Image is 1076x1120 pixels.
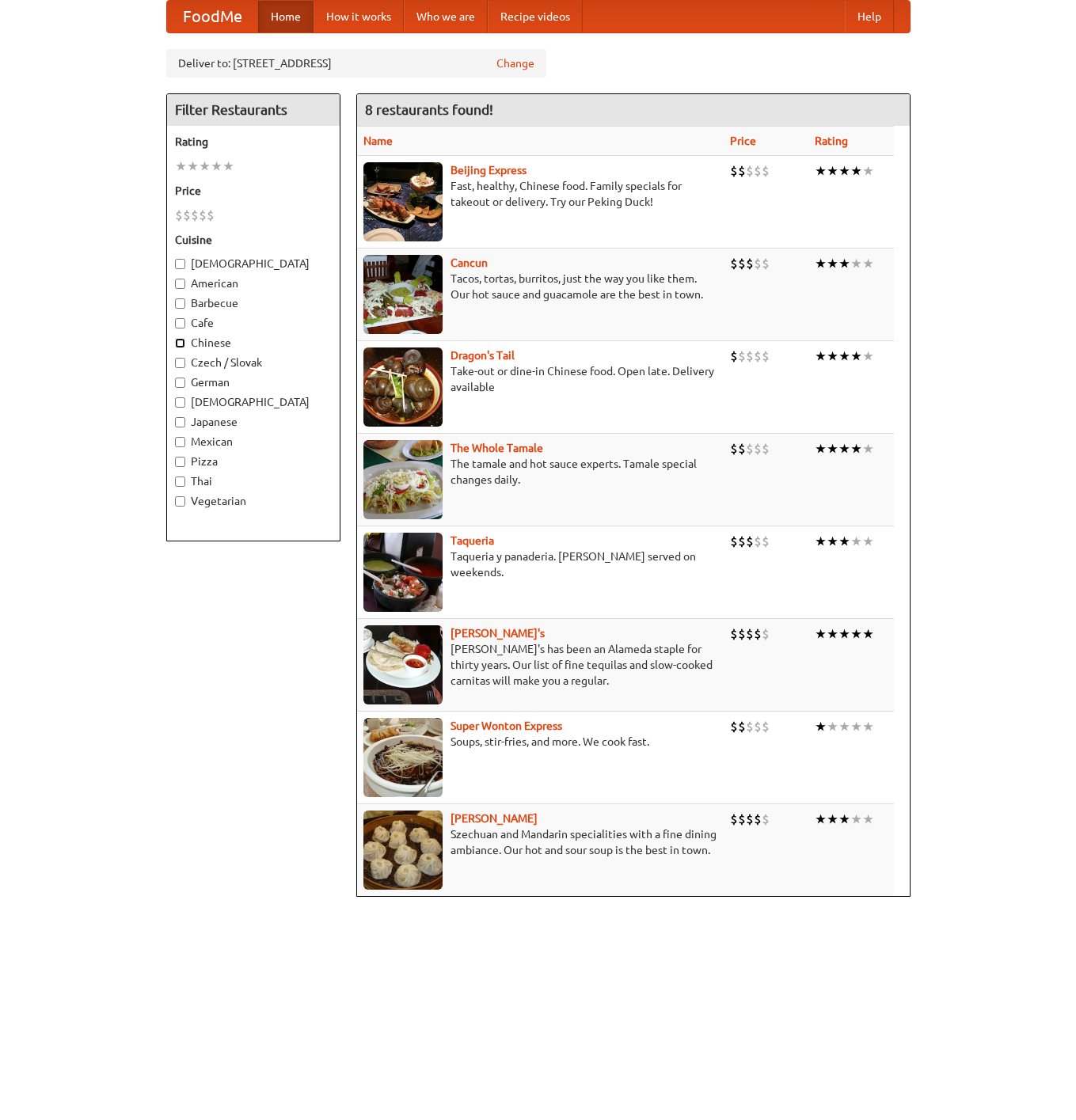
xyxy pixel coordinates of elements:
[363,734,717,750] p: Soups, stir-fries, and more. We cook fast.
[815,533,827,550] li: ★
[175,457,185,467] input: Pizza
[363,135,393,147] a: Name
[827,533,838,550] li: ★
[451,812,538,825] a: [PERSON_NAME]
[199,207,207,224] li: $
[363,363,717,395] p: Take-out or dine-in Chinese food. Open late. Delivery available
[738,162,746,180] li: $
[175,493,332,509] label: Vegetarian
[207,207,215,224] li: $
[815,718,827,735] li: ★
[746,162,754,180] li: $
[738,811,746,828] li: $
[363,255,443,334] img: cancun.jpg
[363,440,443,519] img: wholetamale.jpg
[754,162,762,180] li: $
[187,158,199,175] li: ★
[838,347,850,365] li: ★
[754,440,762,457] li: $
[838,811,850,828] li: ★
[862,625,874,643] li: ★
[451,719,562,732] a: Super Wonton Express
[827,255,838,272] li: ★
[175,295,332,311] label: Barbecue
[175,434,332,450] label: Mexican
[730,718,738,735] li: $
[175,358,185,368] input: Czech / Slovak
[815,162,827,180] li: ★
[815,811,827,828] li: ★
[762,255,770,272] li: $
[754,255,762,272] li: $
[363,162,443,241] img: beijing.jpg
[754,533,762,550] li: $
[827,440,838,457] li: ★
[175,232,332,248] h5: Cuisine
[314,1,404,32] a: How it works
[175,134,332,150] h5: Rating
[363,641,717,689] p: [PERSON_NAME]'s has been an Alameda staple for thirty years. Our list of fine tequilas and slow-c...
[175,397,185,408] input: [DEMOGRAPHIC_DATA]
[738,625,746,643] li: $
[363,718,443,797] img: superwonton.jpg
[730,811,738,828] li: $
[167,1,258,32] a: FoodMe
[862,718,874,735] li: ★
[850,533,862,550] li: ★
[754,811,762,828] li: $
[730,255,738,272] li: $
[175,476,185,487] input: Thai
[496,55,534,71] a: Change
[175,279,185,289] input: American
[738,533,746,550] li: $
[175,275,332,291] label: American
[488,1,583,32] a: Recipe videos
[175,183,332,199] h5: Price
[175,355,332,370] label: Czech / Slovak
[451,349,515,362] a: Dragon's Tail
[175,378,185,388] input: German
[746,440,754,457] li: $
[827,162,838,180] li: ★
[838,440,850,457] li: ★
[815,255,827,272] li: ★
[363,549,717,580] p: Taqueria y panaderia. [PERSON_NAME] served on weekends.
[815,440,827,457] li: ★
[175,158,187,175] li: ★
[451,164,527,177] b: Beijing Express
[363,826,717,858] p: Szechuan and Mandarin specialities with a fine dining ambiance. Our hot and sour soup is the best...
[451,627,545,640] a: [PERSON_NAME]'s
[404,1,488,32] a: Who we are
[762,718,770,735] li: $
[363,625,443,704] img: pedros.jpg
[363,271,717,302] p: Tacos, tortas, burritos, just the way you like them. Our hot sauce and guacamole are the best in ...
[762,811,770,828] li: $
[738,718,746,735] li: $
[451,256,488,269] a: Cancun
[730,347,738,365] li: $
[175,417,185,427] input: Japanese
[850,625,862,643] li: ★
[850,255,862,272] li: ★
[762,440,770,457] li: $
[363,533,443,612] img: taqueria.jpg
[730,533,738,550] li: $
[827,718,838,735] li: ★
[451,534,494,547] a: Taqueria
[762,533,770,550] li: $
[838,533,850,550] li: ★
[175,374,332,390] label: German
[746,811,754,828] li: $
[746,718,754,735] li: $
[754,718,762,735] li: $
[746,625,754,643] li: $
[175,496,185,507] input: Vegetarian
[838,625,850,643] li: ★
[183,207,191,224] li: $
[451,442,543,454] b: The Whole Tamale
[815,625,827,643] li: ★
